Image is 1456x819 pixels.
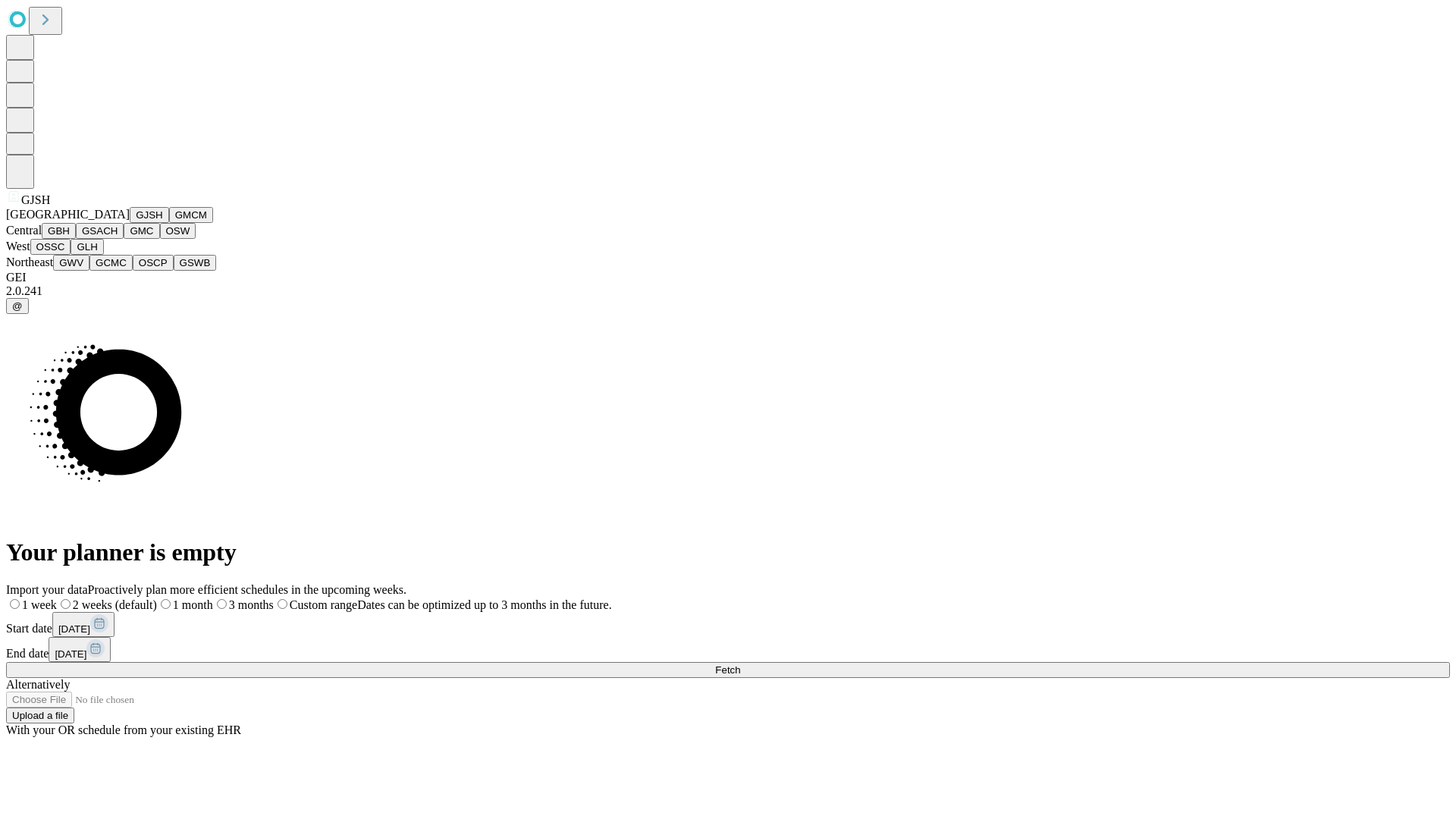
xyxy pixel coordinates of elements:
input: Custom rangeDates can be optimized up to 3 months in the future. [278,599,287,609]
span: @ [12,300,23,312]
span: [DATE] [58,623,90,635]
span: [DATE] [55,648,86,660]
input: 2 weeks (default) [61,599,71,609]
span: Central [6,224,42,237]
button: GJSH [130,207,169,223]
span: Import your data [6,583,88,596]
input: 1 month [161,599,171,609]
span: With your OR schedule from your existing EHR [6,723,241,736]
span: Dates can be optimized up to 3 months in the future. [357,598,611,611]
button: GCMC [89,255,133,271]
button: OSCP [133,255,174,271]
span: Northeast [6,256,53,268]
div: Start date [6,612,1450,637]
button: GSWB [174,255,217,271]
button: Fetch [6,662,1450,678]
span: GJSH [21,193,50,206]
span: 1 week [22,598,57,611]
div: 2.0.241 [6,284,1450,298]
button: GBH [42,223,76,239]
div: End date [6,637,1450,662]
span: Fetch [715,664,740,676]
span: 2 weeks (default) [73,598,157,611]
button: GMC [124,223,159,239]
span: West [6,240,30,253]
span: Proactively plan more efficient schedules in the upcoming weeks. [88,583,406,596]
button: GLH [71,239,103,255]
button: [DATE] [49,637,111,662]
button: Upload a file [6,708,74,723]
div: GEI [6,271,1450,284]
button: GSACH [76,223,124,239]
span: [GEOGRAPHIC_DATA] [6,208,130,221]
button: GWV [53,255,89,271]
button: GMCM [169,207,213,223]
input: 3 months [217,599,227,609]
span: Custom range [290,598,357,611]
h1: Your planner is empty [6,538,1450,566]
button: [DATE] [52,612,115,637]
button: @ [6,298,29,314]
span: 3 months [229,598,274,611]
button: OSW [160,223,196,239]
span: Alternatively [6,678,70,691]
input: 1 week [10,599,20,609]
span: 1 month [173,598,213,611]
button: OSSC [30,239,71,255]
